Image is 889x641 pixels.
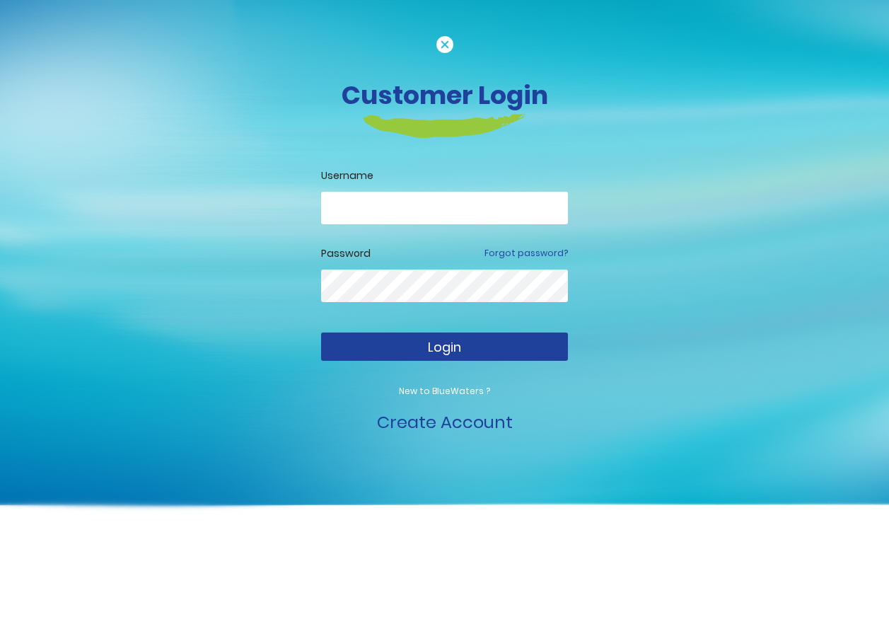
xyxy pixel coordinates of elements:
[321,168,568,183] label: Username
[436,36,453,53] img: cancel
[364,114,525,138] img: login-heading-border.png
[321,385,568,398] p: New to BlueWaters ?
[321,246,371,261] label: Password
[428,338,461,356] span: Login
[484,247,568,260] a: Forgot password?
[321,333,568,361] button: Login
[377,410,513,434] a: Create Account
[52,80,837,110] h3: Customer Login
